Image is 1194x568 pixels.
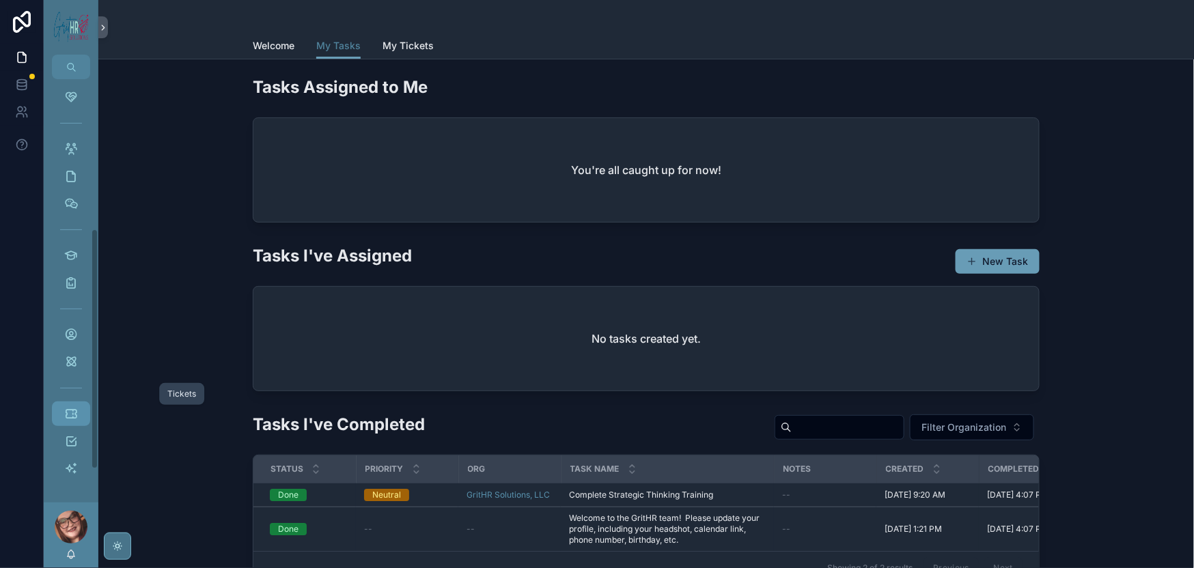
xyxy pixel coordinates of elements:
a: [DATE] 4:07 PM [987,524,1073,535]
h2: Tasks I've Completed [253,413,425,436]
a: -- [782,524,868,535]
a: Done [270,489,348,501]
h2: Tasks I've Assigned [253,244,412,267]
button: Select Button [910,414,1034,440]
a: Welcome [253,33,294,61]
h2: No tasks created yet. [592,330,701,347]
a: GritHR Solutions, LLC [467,489,553,500]
a: GritHR Solutions, LLC [467,489,550,500]
span: [DATE] 4:07 PM [987,524,1049,535]
a: Neutral [364,489,450,501]
span: Filter Organization [921,421,1006,434]
span: [DATE] 9:20 AM [885,489,945,500]
span: [DATE] 4:07 PM [987,489,1049,500]
span: Welcome [253,39,294,53]
div: Neutral [372,489,401,501]
a: Done [270,523,348,535]
a: [DATE] 4:07 PM [987,489,1073,500]
a: Complete Strategic Thinking Training [569,489,766,500]
div: Done [278,489,298,501]
a: My Tickets [383,33,434,61]
button: New Task [956,249,1040,274]
a: -- [364,524,450,535]
a: Welcome to the GritHR team! Please update your profile, including your headshot, calendar link, p... [569,513,766,545]
a: -- [782,489,868,500]
span: My Tickets [383,39,434,53]
span: Complete Strategic Thinking Training [569,489,713,500]
span: Task Name [570,464,620,474]
span: -- [364,524,372,535]
span: [DATE] 1:21 PM [885,524,942,535]
h2: You're all caught up for now! [571,162,721,178]
a: My Tasks [316,33,361,59]
img: App logo [52,7,90,48]
div: Tickets [167,388,196,399]
div: Done [278,523,298,535]
span: Completed [988,464,1040,474]
span: Priority [365,464,404,474]
a: -- [467,524,553,535]
a: [DATE] 9:20 AM [885,489,971,500]
span: My Tasks [316,39,361,53]
span: Created [886,464,924,474]
a: [DATE] 1:21 PM [885,524,971,535]
span: Org [468,464,486,474]
span: -- [782,489,790,500]
span: -- [467,524,475,535]
span: Notes [783,464,811,474]
h2: Tasks Assigned to Me [253,76,428,98]
div: scrollable content [44,79,98,502]
span: Status [270,464,303,474]
span: -- [782,524,790,535]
